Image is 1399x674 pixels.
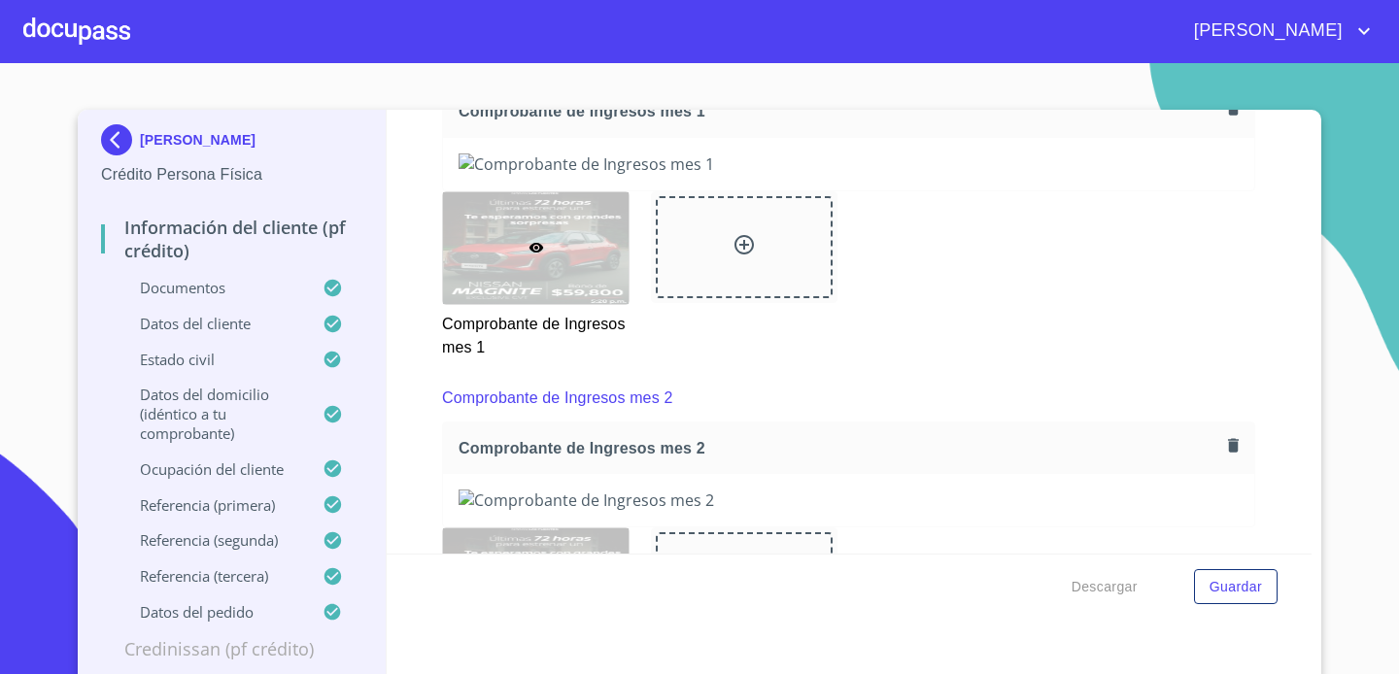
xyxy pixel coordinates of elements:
[101,124,140,155] img: Docupass spot blue
[1072,575,1138,599] span: Descargar
[101,495,323,515] p: Referencia (primera)
[101,216,362,262] p: Información del cliente (PF crédito)
[101,637,362,660] p: Credinissan (PF crédito)
[459,101,1220,121] span: Comprobante de Ingresos mes 1
[459,489,1239,511] img: Comprobante de Ingresos mes 2
[101,385,323,443] p: Datos del domicilio (idéntico a tu comprobante)
[101,278,323,297] p: Documentos
[101,566,323,586] p: Referencia (tercera)
[459,438,1220,458] span: Comprobante de Ingresos mes 2
[140,132,256,148] p: [PERSON_NAME]
[442,387,672,410] p: Comprobante de Ingresos mes 2
[101,314,323,333] p: Datos del cliente
[1179,16,1376,47] button: account of current user
[101,350,323,369] p: Estado Civil
[101,602,323,622] p: Datos del pedido
[101,124,362,163] div: [PERSON_NAME]
[459,153,1239,175] img: Comprobante de Ingresos mes 1
[101,459,323,479] p: Ocupación del Cliente
[1064,569,1145,605] button: Descargar
[442,305,628,359] p: Comprobante de Ingresos mes 1
[101,163,362,186] p: Crédito Persona Física
[1194,569,1278,605] button: Guardar
[101,530,323,550] p: Referencia (segunda)
[1179,16,1352,47] span: [PERSON_NAME]
[1210,575,1262,599] span: Guardar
